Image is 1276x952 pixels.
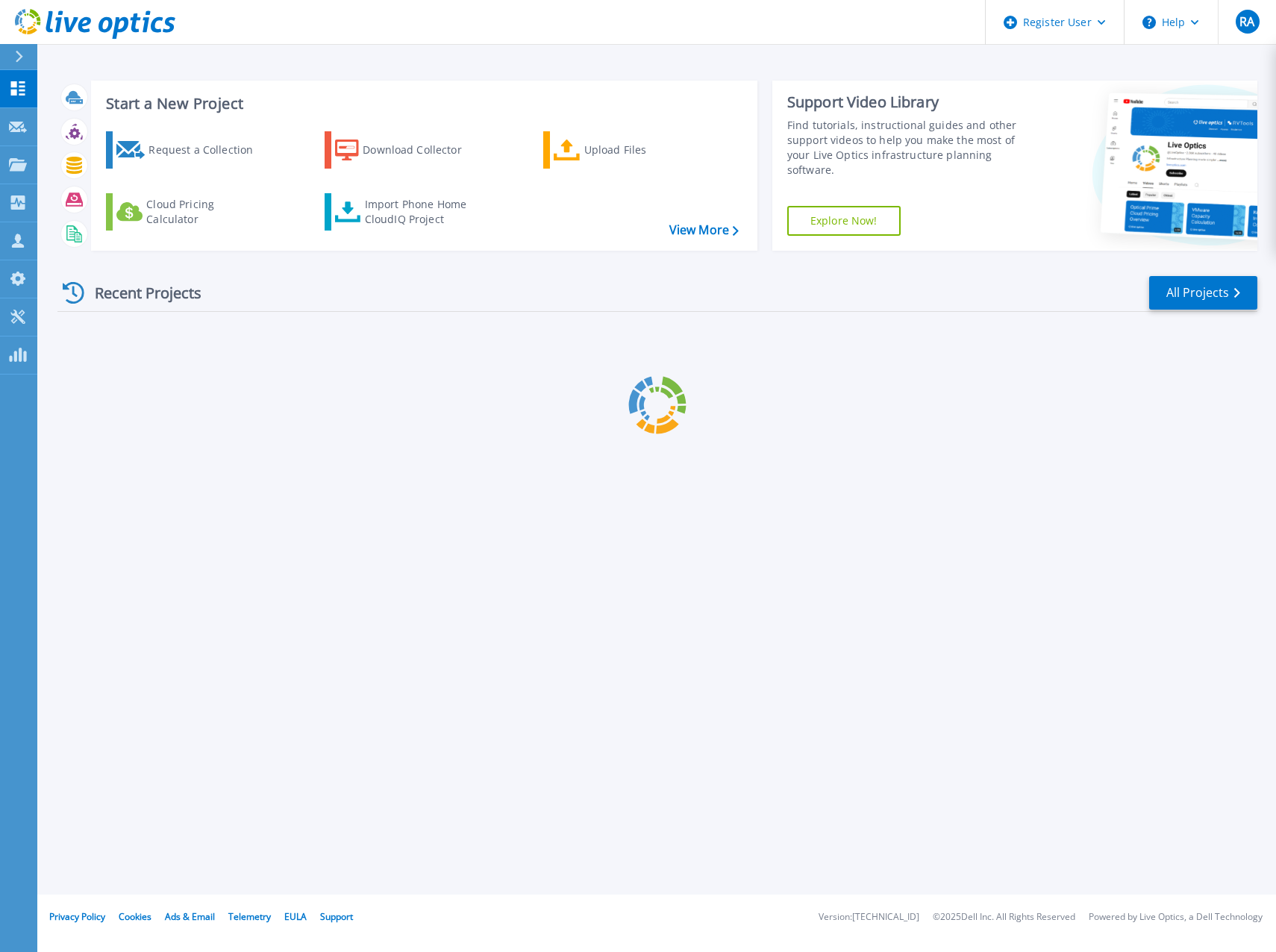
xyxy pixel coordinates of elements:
[819,912,919,922] li: Version: [TECHNICAL_ID]
[106,95,738,112] h3: Start a New Project
[787,206,901,236] a: Explore Now!
[787,118,1033,178] div: Find tutorials, instructional guides and other support videos to help you make the most of your L...
[325,131,491,169] a: Download Collector
[228,910,271,923] a: Telemetry
[584,135,704,165] div: Upload Files
[146,197,266,227] div: Cloud Pricing Calculator
[49,910,105,923] a: Privacy Policy
[1239,16,1254,28] span: RA
[543,131,710,169] a: Upload Files
[1149,276,1257,310] a: All Projects
[363,135,482,165] div: Download Collector
[165,910,215,923] a: Ads & Email
[787,93,1033,112] div: Support Video Library
[669,223,739,237] a: View More
[106,131,272,169] a: Request a Collection
[148,135,268,165] div: Request a Collection
[119,910,151,923] a: Cookies
[1089,912,1263,922] li: Powered by Live Optics, a Dell Technology
[57,275,222,311] div: Recent Projects
[933,912,1075,922] li: © 2025 Dell Inc. All Rights Reserved
[365,197,481,227] div: Import Phone Home CloudIQ Project
[284,910,307,923] a: EULA
[320,910,353,923] a: Support
[106,193,272,231] a: Cloud Pricing Calculator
